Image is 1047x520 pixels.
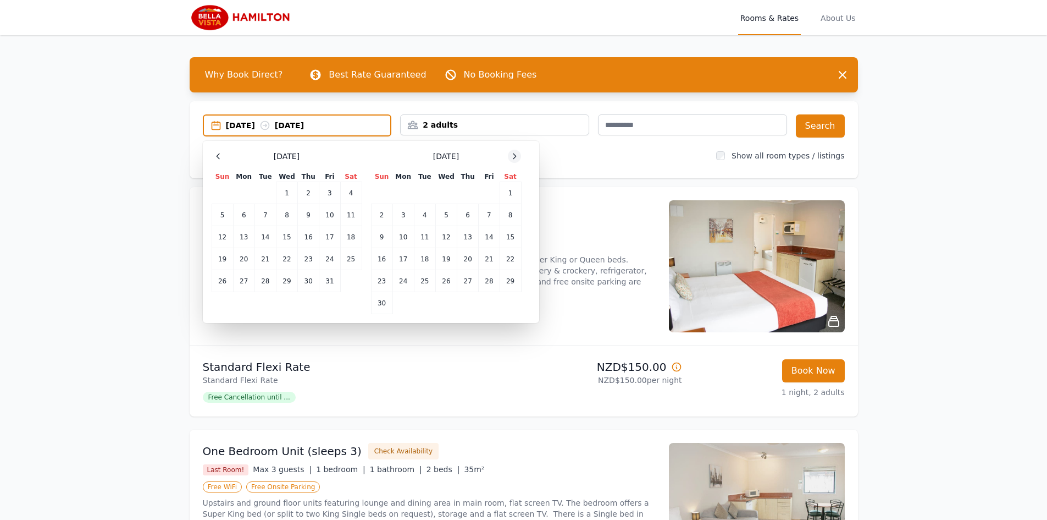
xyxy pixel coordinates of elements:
td: 30 [298,270,319,292]
span: 1 bathroom | [370,465,422,474]
td: 5 [435,204,457,226]
td: 15 [500,226,521,248]
span: 35m² [464,465,484,474]
span: [DATE] [433,151,459,162]
td: 21 [479,248,500,270]
td: 9 [371,226,392,248]
td: 25 [414,270,435,292]
span: [DATE] [274,151,300,162]
td: 4 [414,204,435,226]
td: 6 [233,204,254,226]
label: Show all room types / listings [732,151,844,160]
td: 9 [298,204,319,226]
td: 19 [212,248,233,270]
span: Free Cancellation until ... [203,392,296,403]
td: 2 [371,204,392,226]
span: Why Book Direct? [196,64,292,86]
td: 31 [319,270,340,292]
td: 18 [340,226,362,248]
button: Book Now [782,359,845,382]
td: 29 [276,270,297,292]
td: 30 [371,292,392,314]
th: Sun [371,172,392,182]
p: Standard Flexi Rate [203,375,519,386]
span: Free WiFi [203,481,242,492]
td: 12 [212,226,233,248]
td: 18 [414,248,435,270]
td: 1 [276,182,297,204]
th: Sat [500,172,521,182]
td: 22 [276,248,297,270]
span: Max 3 guests | [253,465,312,474]
p: 1 night, 2 adults [691,387,845,398]
td: 23 [298,248,319,270]
span: Last Room! [203,464,249,475]
th: Fri [479,172,500,182]
td: 20 [457,248,479,270]
td: 5 [212,204,233,226]
td: 15 [276,226,297,248]
div: 2 adults [401,119,589,130]
th: Tue [414,172,435,182]
p: Best Rate Guaranteed [329,68,426,81]
th: Mon [233,172,254,182]
td: 3 [319,182,340,204]
span: 1 bedroom | [316,465,365,474]
td: 27 [457,270,479,292]
th: Sat [340,172,362,182]
td: 7 [479,204,500,226]
td: 25 [340,248,362,270]
td: 14 [254,226,276,248]
td: 4 [340,182,362,204]
td: 10 [392,226,414,248]
td: 16 [298,226,319,248]
p: NZD$150.00 [528,359,682,375]
p: Standard Flexi Rate [203,359,519,375]
td: 2 [298,182,319,204]
td: 29 [500,270,521,292]
div: [DATE] [DATE] [226,120,391,131]
td: 11 [340,204,362,226]
td: 11 [414,226,435,248]
td: 22 [500,248,521,270]
th: Tue [254,172,276,182]
th: Sun [212,172,233,182]
th: Thu [298,172,319,182]
td: 24 [392,270,414,292]
th: Fri [319,172,340,182]
th: Wed [435,172,457,182]
td: 10 [319,204,340,226]
td: 6 [457,204,479,226]
td: 28 [479,270,500,292]
td: 23 [371,270,392,292]
td: 17 [319,226,340,248]
td: 13 [457,226,479,248]
th: Thu [457,172,479,182]
th: Wed [276,172,297,182]
p: NZD$150.00 per night [528,375,682,386]
td: 1 [500,182,521,204]
td: 14 [479,226,500,248]
td: 16 [371,248,392,270]
td: 20 [233,248,254,270]
td: 28 [254,270,276,292]
td: 3 [392,204,414,226]
td: 8 [500,204,521,226]
td: 27 [233,270,254,292]
td: 13 [233,226,254,248]
button: Search [796,114,845,138]
td: 26 [435,270,457,292]
td: 7 [254,204,276,226]
th: Mon [392,172,414,182]
span: Free Onsite Parking [246,481,320,492]
td: 8 [276,204,297,226]
td: 26 [212,270,233,292]
td: 17 [392,248,414,270]
td: 21 [254,248,276,270]
td: 19 [435,248,457,270]
p: No Booking Fees [464,68,537,81]
span: 2 beds | [426,465,460,474]
button: Check Availability [368,443,439,459]
td: 24 [319,248,340,270]
h3: One Bedroom Unit (sleeps 3) [203,444,362,459]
